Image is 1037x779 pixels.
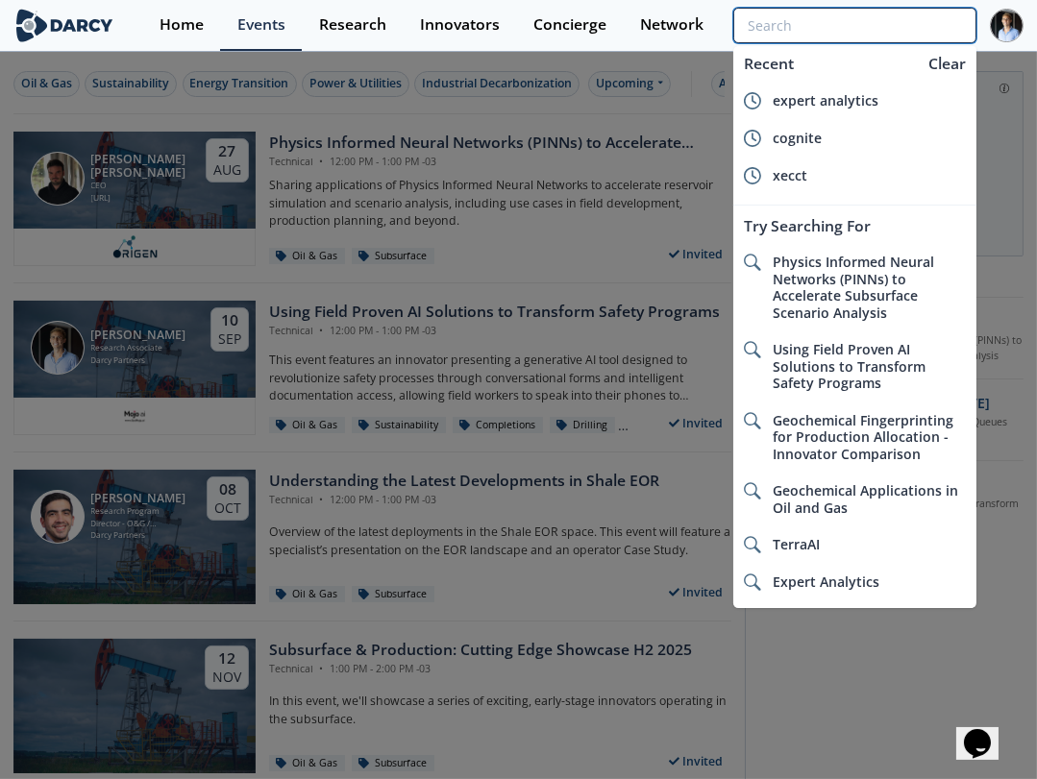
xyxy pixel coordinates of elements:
[237,17,285,33] div: Events
[744,536,761,553] img: icon
[733,8,976,43] input: Advanced Search
[773,411,953,463] span: Geochemical Fingerprinting for Production Allocation - Innovator Comparison
[733,208,976,244] div: Try Searching For
[319,17,386,33] div: Research
[744,167,761,184] img: icon
[744,92,761,110] img: icon
[13,9,115,42] img: logo-wide.svg
[733,46,919,82] div: Recent
[773,253,934,322] span: Physics Informed Neural Networks (PINNs) to Accelerate Subsurface Scenario Analysis
[990,9,1024,42] img: Profile
[744,130,761,147] img: icon
[640,17,704,33] div: Network
[420,17,500,33] div: Innovators
[744,412,761,429] img: icon
[744,341,761,358] img: icon
[773,340,926,392] span: Using Field Proven AI Solutions to Transform Safety Programs
[533,17,606,33] div: Concierge
[773,129,822,147] span: cognite
[773,91,878,110] span: expert analytics
[773,535,820,553] span: TerraAI
[956,702,1018,760] iframe: chat widget
[773,481,958,517] span: Geochemical Applications in Oil and Gas
[923,53,974,75] div: Clear
[744,254,761,271] img: icon
[773,166,807,184] span: xecct
[744,573,761,591] img: icon
[773,572,879,591] span: Expert Analytics
[744,482,761,499] img: icon
[160,17,204,33] div: Home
